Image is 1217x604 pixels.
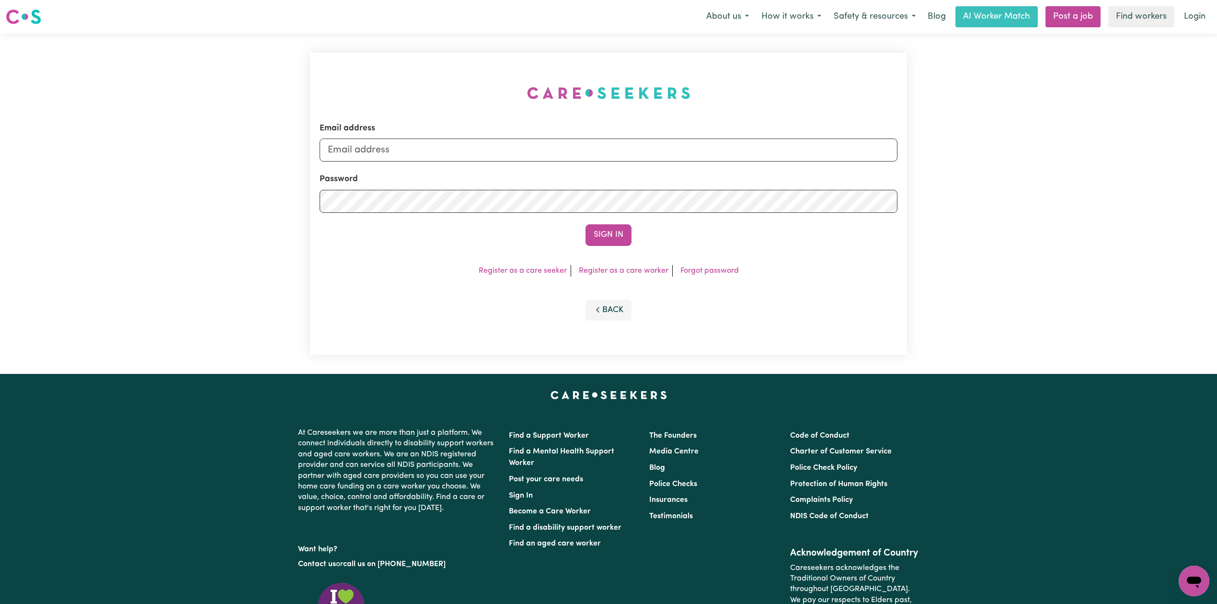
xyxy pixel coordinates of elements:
a: Register as a care seeker [479,267,567,275]
a: Sign In [509,492,533,499]
a: call us on [PHONE_NUMBER] [343,560,446,568]
button: About us [700,7,755,27]
a: AI Worker Match [955,6,1038,27]
a: Register as a care worker [579,267,668,275]
a: The Founders [649,432,697,440]
a: Forgot password [680,267,739,275]
a: Find an aged care worker [509,540,601,547]
a: Find workers [1108,6,1174,27]
button: Safety & resources [827,7,922,27]
input: Email address [320,139,897,162]
a: Blog [649,464,665,472]
a: Charter of Customer Service [790,448,892,455]
p: Want help? [298,540,497,555]
a: NDIS Code of Conduct [790,512,869,520]
label: Email address [320,122,375,135]
a: Police Checks [649,480,697,488]
iframe: Button to launch messaging window [1179,566,1209,596]
p: or [298,555,497,573]
a: Find a Support Worker [509,432,589,440]
a: Code of Conduct [790,432,850,440]
a: Contact us [298,560,336,568]
h2: Acknowledgement of Country [790,547,919,559]
a: Testimonials [649,512,693,520]
a: Media Centre [649,448,699,455]
a: Complaints Policy [790,496,853,504]
a: Login [1178,6,1211,27]
label: Password [320,173,358,186]
a: Protection of Human Rights [790,480,887,488]
a: Careseekers logo [6,6,41,28]
a: Find a disability support worker [509,524,621,532]
a: Post a job [1045,6,1101,27]
a: Police Check Policy [790,464,857,472]
a: Become a Care Worker [509,508,591,515]
a: Careseekers home page [551,391,667,399]
a: Insurances [649,496,688,504]
button: Back [586,300,631,321]
button: Sign In [586,224,631,245]
a: Post your care needs [509,476,583,483]
a: Blog [922,6,952,27]
img: Careseekers logo [6,8,41,25]
button: How it works [755,7,827,27]
a: Find a Mental Health Support Worker [509,448,614,467]
p: At Careseekers we are more than just a platform. We connect individuals directly to disability su... [298,424,497,517]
